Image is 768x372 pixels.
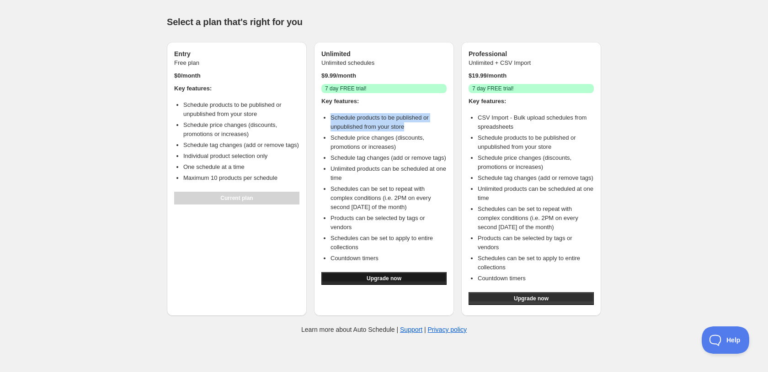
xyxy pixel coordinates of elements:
li: Schedule tag changes (add or remove tags) [478,173,594,183]
li: One schedule at a time [183,162,299,172]
li: Schedule tag changes (add or remove tags) [331,153,447,162]
li: CSV Import - Bulk upload schedules from spreadsheets [478,113,594,131]
a: Support [400,326,422,333]
li: Unlimited products can be scheduled at one time [331,164,447,183]
li: Schedule price changes (discounts, promotions or increases) [478,153,594,172]
p: Unlimited schedules [321,58,447,68]
p: $ 9.99 /month [321,71,447,80]
p: Free plan [174,58,299,68]
li: Schedule price changes (discounts, promotions or increases) [183,121,299,139]
li: Schedule price changes (discounts, promotions or increases) [331,133,447,152]
h1: Select a plan that's right for you [167,16,601,27]
iframe: Toggle Customer Support [702,326,750,354]
li: Schedules can be set to repeat with complex conditions (i.e. 2PM on every second [DATE] of the mo... [331,184,447,212]
li: Schedule products to be published or unpublished from your store [478,133,594,152]
li: Schedules can be set to apply to entire collections [331,234,447,252]
li: Schedules can be set to apply to entire collections [478,254,594,272]
li: Schedule tag changes (add or remove tags) [183,141,299,150]
button: Upgrade now [321,272,447,285]
span: Upgrade now [514,295,549,302]
li: Countdown timers [331,254,447,263]
li: Individual product selection only [183,152,299,161]
span: 7 day FREE trial! [472,85,514,92]
li: Products can be selected by tags or vendors [478,234,594,252]
li: Schedule products to be published or unpublished from your store [331,113,447,131]
li: Unlimited products can be scheduled at one time [478,184,594,203]
p: $ 19.99 /month [469,71,594,80]
p: Learn more about Auto Schedule | | [301,325,467,334]
a: Privacy policy [428,326,467,333]
li: Schedule products to be published or unpublished from your store [183,100,299,119]
li: Products can be selected by tags or vendors [331,214,447,232]
p: $ 0 /month [174,71,299,80]
h3: Unlimited [321,49,447,58]
h4: Key features: [321,97,447,106]
span: 7 day FREE trial! [325,85,367,92]
li: Schedules can be set to repeat with complex conditions (i.e. 2PM on every second [DATE] of the mo... [478,204,594,232]
h4: Key features: [174,84,299,93]
li: Maximum 10 products per schedule [183,173,299,183]
button: Upgrade now [469,292,594,305]
h3: Entry [174,49,299,58]
p: Unlimited + CSV Import [469,58,594,68]
span: Upgrade now [367,275,401,282]
h3: Professional [469,49,594,58]
li: Countdown timers [478,274,594,283]
h4: Key features: [469,97,594,106]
